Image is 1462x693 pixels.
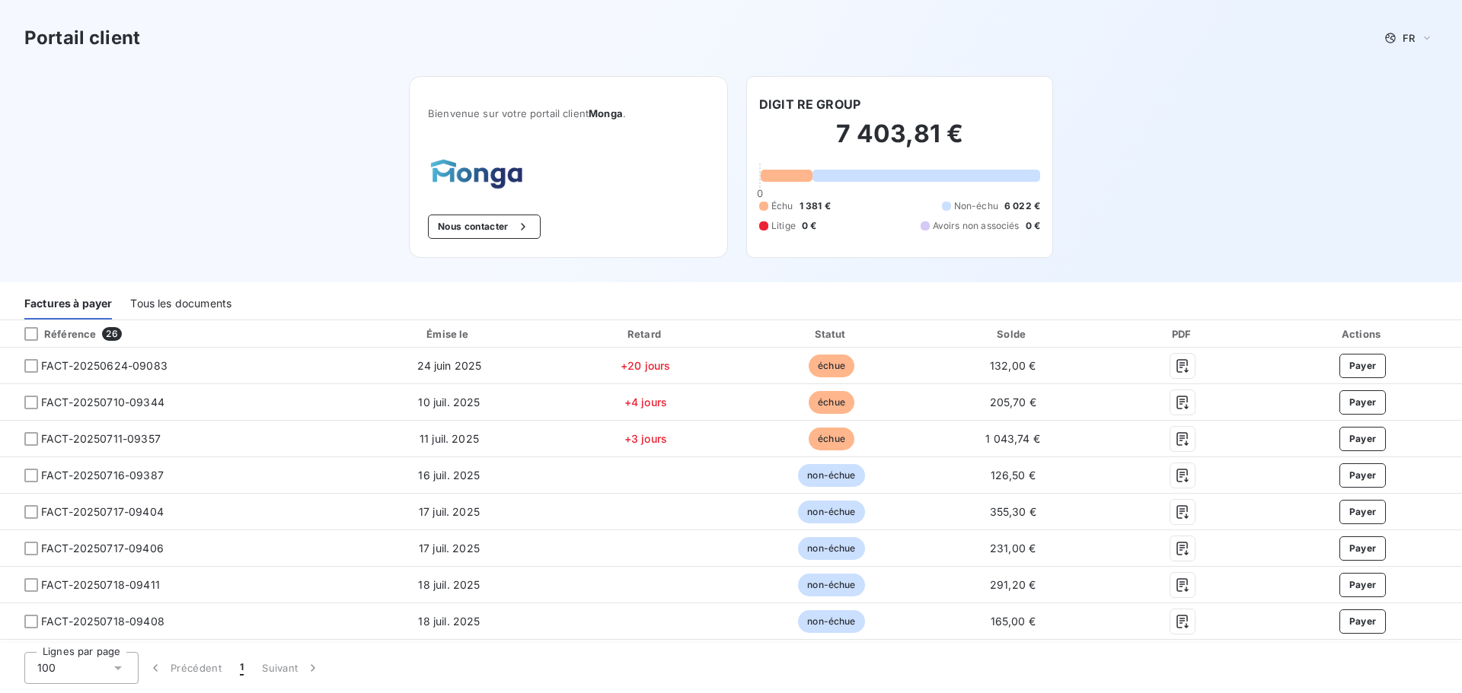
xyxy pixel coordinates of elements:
[41,468,164,483] span: FACT-20250716-09387
[41,358,168,374] span: FACT-20250624-09083
[350,326,549,342] div: Émise le
[809,354,854,377] span: échue
[1403,32,1415,44] span: FR
[798,610,864,633] span: non-échue
[800,199,831,213] span: 1 381 €
[1339,427,1387,451] button: Payer
[771,199,793,213] span: Échu
[1106,326,1260,342] div: PDF
[802,219,816,233] span: 0 €
[418,578,480,591] span: 18 juil. 2025
[798,464,864,487] span: non-échue
[990,396,1036,408] span: 205,70 €
[428,107,709,119] span: Bienvenue sur votre portail client .
[742,326,920,342] div: Statut
[130,288,231,319] div: Tous les documents
[985,432,1040,445] span: 1 043,74 €
[1026,219,1040,233] span: 0 €
[1339,536,1387,561] button: Payer
[418,469,480,482] span: 16 juil. 2025
[139,652,231,684] button: Précédent
[759,119,1040,164] h2: 7 403,81 €
[419,505,480,518] span: 17 juil. 2025
[624,432,667,445] span: +3 jours
[809,428,854,450] span: échue
[798,537,864,560] span: non-échue
[41,504,164,520] span: FACT-20250717-09404
[1266,326,1459,342] div: Actions
[589,107,623,119] span: Monga
[990,578,1036,591] span: 291,20 €
[418,615,480,628] span: 18 juil. 2025
[231,652,253,684] button: 1
[1004,199,1040,213] span: 6 022 €
[428,215,541,239] button: Nous contacter
[798,501,864,523] span: non-échue
[240,660,244,676] span: 1
[798,574,864,596] span: non-échue
[771,219,796,233] span: Litige
[41,431,161,447] span: FACT-20250711-09357
[809,391,854,414] span: échue
[1339,609,1387,634] button: Payer
[759,95,860,113] h6: DIGIT RE GROUP
[990,359,1036,372] span: 132,00 €
[41,541,164,556] span: FACT-20250717-09406
[1339,463,1387,488] button: Payer
[102,327,121,341] span: 26
[554,326,736,342] div: Retard
[991,615,1036,628] span: 165,00 €
[253,652,330,684] button: Suivant
[41,614,164,629] span: FACT-20250718-09408
[419,542,480,555] span: 17 juil. 2025
[1339,390,1387,415] button: Payer
[12,327,96,341] div: Référence
[990,542,1036,555] span: 231,00 €
[418,396,480,408] span: 10 juil. 2025
[428,156,525,190] img: Company logo
[927,326,1100,342] div: Solde
[990,505,1036,518] span: 355,30 €
[1339,354,1387,378] button: Payer
[41,577,160,593] span: FACT-20250718-09411
[417,359,482,372] span: 24 juin 2025
[24,24,140,52] h3: Portail client
[420,432,479,445] span: 11 juil. 2025
[954,199,998,213] span: Non-échu
[757,187,763,199] span: 0
[933,219,1020,233] span: Avoirs non associés
[1339,500,1387,524] button: Payer
[1339,573,1387,597] button: Payer
[37,660,56,676] span: 100
[991,469,1036,482] span: 126,50 €
[24,288,112,319] div: Factures à payer
[624,396,667,408] span: +4 jours
[621,359,670,372] span: +20 jours
[41,395,164,410] span: FACT-20250710-09344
